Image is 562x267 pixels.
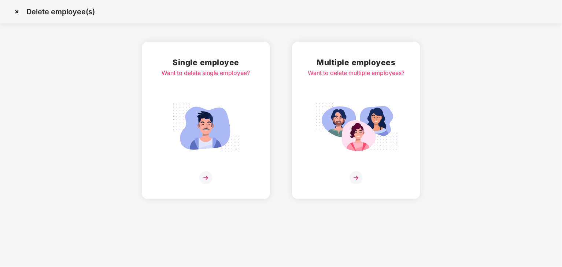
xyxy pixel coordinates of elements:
[162,68,250,78] div: Want to delete single employee?
[308,56,404,68] h2: Multiple employees
[315,99,397,157] img: svg+xml;base64,PHN2ZyB4bWxucz0iaHR0cDovL3d3dy53My5vcmcvMjAwMC9zdmciIGlkPSJNdWx0aXBsZV9lbXBsb3llZS...
[199,171,212,184] img: svg+xml;base64,PHN2ZyB4bWxucz0iaHR0cDovL3d3dy53My5vcmcvMjAwMC9zdmciIHdpZHRoPSIzNiIgaGVpZ2h0PSIzNi...
[165,99,247,157] img: svg+xml;base64,PHN2ZyB4bWxucz0iaHR0cDovL3d3dy53My5vcmcvMjAwMC9zdmciIGlkPSJTaW5nbGVfZW1wbG95ZWUiIH...
[26,7,95,16] p: Delete employee(s)
[162,56,250,68] h2: Single employee
[308,68,404,78] div: Want to delete multiple employees?
[11,6,23,18] img: svg+xml;base64,PHN2ZyBpZD0iQ3Jvc3MtMzJ4MzIiIHhtbG5zPSJodHRwOi8vd3d3LnczLm9yZy8yMDAwL3N2ZyIgd2lkdG...
[350,171,363,184] img: svg+xml;base64,PHN2ZyB4bWxucz0iaHR0cDovL3d3dy53My5vcmcvMjAwMC9zdmciIHdpZHRoPSIzNiIgaGVpZ2h0PSIzNi...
